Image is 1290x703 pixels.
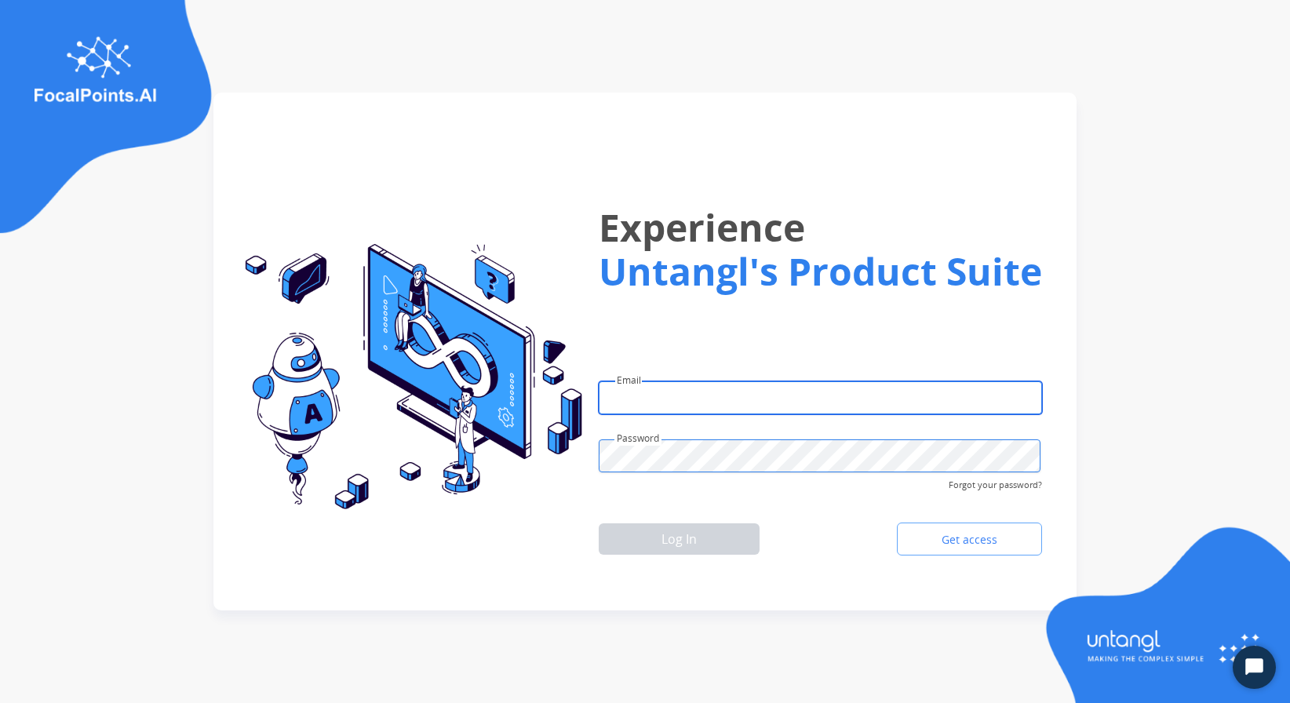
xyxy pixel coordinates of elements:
label: Email [617,373,641,388]
svg: Open Chat [1244,657,1266,679]
span: Forgot your password? [949,472,1042,492]
button: Log In [599,523,760,555]
img: login-img [232,244,582,511]
span: Get access [929,532,1010,548]
h1: Untangl's Product Suite [599,250,1042,293]
button: Start Chat [1233,646,1276,689]
label: Password [617,432,659,446]
img: login-img [1039,525,1290,703]
h1: Experience [599,193,1042,262]
a: Get access [897,523,1042,555]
